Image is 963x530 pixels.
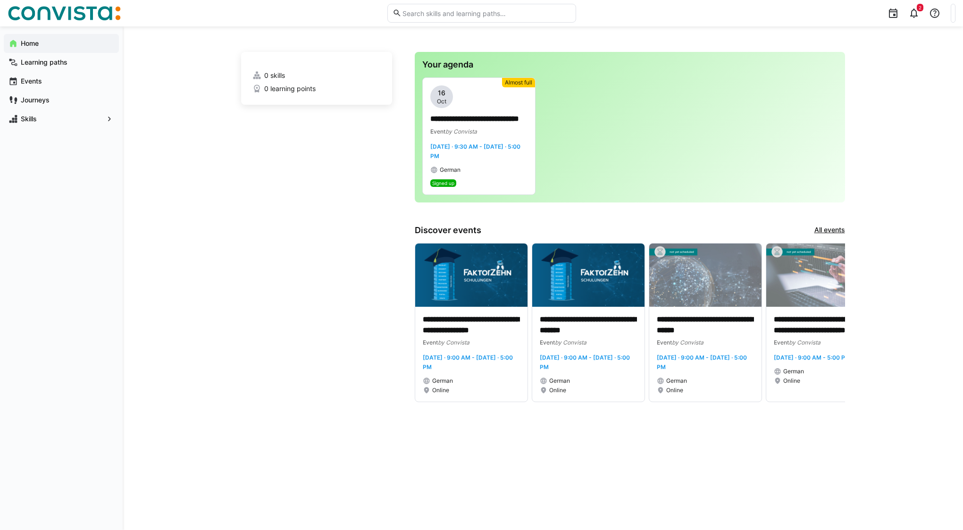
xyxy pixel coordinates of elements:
span: 0 learning points [264,84,316,93]
a: 0 skills [252,71,381,80]
span: by Convista [672,339,703,346]
span: Almost full [505,79,532,86]
a: All events [814,225,845,236]
span: Oct [437,98,446,105]
input: Search skills and learning paths… [402,9,570,17]
span: German [549,377,570,385]
img: image [532,244,645,307]
span: Event [540,339,555,346]
span: [DATE] · 9:30 AM - [DATE] · 5:00 PM [430,143,520,160]
span: [DATE] · 9:00 AM - [DATE] · 5:00 PM [423,354,513,370]
span: by Convista [438,339,469,346]
span: [DATE] · 9:00 AM - [DATE] · 5:00 PM [657,354,747,370]
span: Event [657,339,672,346]
img: image [415,244,528,307]
span: by Convista [555,339,586,346]
span: 16 [438,88,445,98]
span: [DATE] · 9:00 AM - 5:00 PM [774,354,850,361]
span: Online [783,377,800,385]
span: by Convista [789,339,821,346]
span: [DATE] · 9:00 AM - [DATE] · 5:00 PM [540,354,630,370]
span: German [783,368,804,375]
span: Online [549,387,566,394]
span: German [440,166,461,174]
span: Event [774,339,789,346]
span: Online [666,387,683,394]
span: Event [430,128,445,135]
span: 0 skills [264,71,285,80]
span: Event [423,339,438,346]
h3: Discover events [415,225,481,236]
h3: Your agenda [422,59,837,70]
span: Signed up [432,180,454,186]
span: 2 [919,5,921,10]
img: image [766,244,879,307]
span: German [666,377,687,385]
img: image [649,244,762,307]
span: by Convista [445,128,477,135]
span: German [432,377,453,385]
span: Online [432,387,449,394]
